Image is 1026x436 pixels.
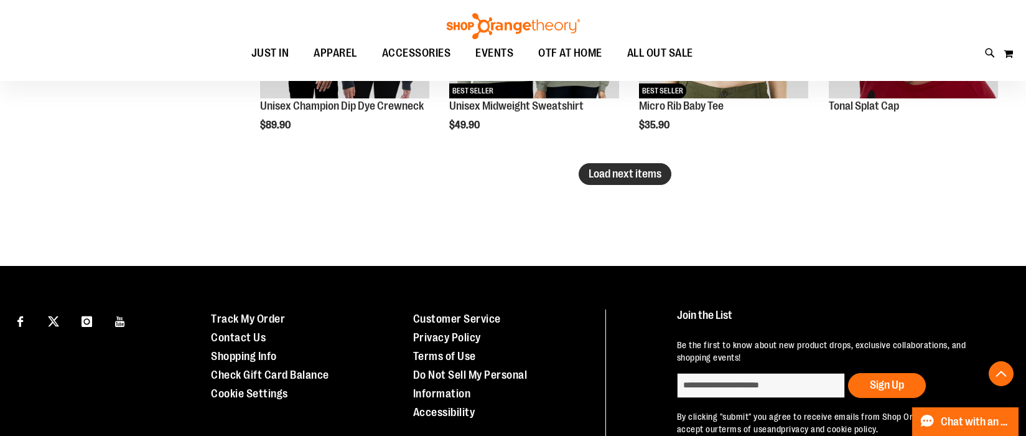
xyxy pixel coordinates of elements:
span: BEST SELLER [639,83,686,98]
a: Tonal Splat Cap [829,100,899,112]
span: BEST SELLER [449,83,497,98]
span: $89.90 [260,120,292,131]
a: Accessibility [413,406,475,419]
a: Shopping Info [211,350,277,363]
span: OTF AT HOME [538,39,602,67]
span: Sign Up [870,379,904,391]
a: Unisex Midweight Sweatshirt [449,100,584,112]
button: Sign Up [848,373,926,398]
a: Visit our Youtube page [110,310,131,331]
span: EVENTS [475,39,513,67]
button: Back To Top [989,361,1014,386]
a: Unisex Champion Dip Dye Crewneck [260,100,424,112]
button: Load next items [579,163,671,185]
span: JUST IN [251,39,289,67]
a: privacy and cookie policy. [781,424,878,434]
span: ACCESSORIES [382,39,451,67]
p: By clicking "submit" you agree to receive emails from Shop Orangetheory and accept our and [677,410,1000,435]
a: Do Not Sell My Personal Information [413,369,528,400]
a: terms of use [719,424,767,434]
a: Visit our X page [43,310,65,331]
span: $49.90 [449,120,482,131]
a: Customer Service [413,313,501,325]
p: Be the first to know about new product drops, exclusive collaborations, and shopping events! [677,339,1000,364]
h4: Join the List [677,310,1000,333]
button: Chat with an Expert [912,407,1019,436]
img: Twitter [48,316,59,327]
a: Contact Us [211,331,266,344]
a: Visit our Facebook page [9,310,31,331]
a: Micro Rib Baby Tee [639,100,724,112]
span: Chat with an Expert [941,416,1011,428]
a: Terms of Use [413,350,476,363]
a: Track My Order [211,313,285,325]
input: enter email [677,373,845,398]
a: Check Gift Card Balance [211,369,329,381]
span: APPAREL [314,39,357,67]
img: Shop Orangetheory [445,13,582,39]
span: Load next items [589,168,661,180]
a: Cookie Settings [211,387,288,400]
span: $35.90 [639,120,671,131]
a: Visit our Instagram page [76,310,98,331]
a: Privacy Policy [413,331,481,344]
span: ALL OUT SALE [627,39,693,67]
